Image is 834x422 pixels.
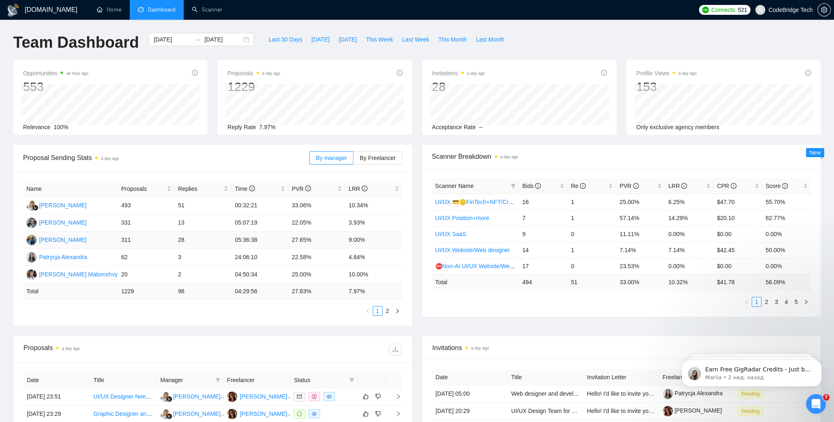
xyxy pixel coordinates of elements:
img: SA [26,235,37,245]
li: 5 [791,297,801,307]
img: upwork-logo.png [702,7,709,13]
span: message [297,411,302,416]
td: 05:36:38 [231,232,288,249]
button: Last Month [471,33,509,46]
button: Last Week [397,33,434,46]
span: 100% [54,124,68,130]
a: homeHome [97,6,121,13]
td: 2 [175,266,231,283]
span: Scanner Name [435,183,474,189]
span: CPR [717,183,736,189]
a: 3 [772,297,781,306]
a: 4 [782,297,791,306]
td: 1229 [118,283,175,299]
td: 9 [519,226,568,242]
td: 0.00% [762,258,811,274]
td: 28 [175,232,231,249]
button: This Week [361,33,397,46]
iframe: Intercom notifications сообщение [669,342,834,400]
span: dislike [375,410,381,417]
span: Status [294,376,346,385]
img: AK [160,409,171,419]
td: [DATE] 05:00 [432,385,508,403]
img: logo [7,4,20,17]
th: Manager [157,372,224,388]
span: info-circle [782,183,788,189]
span: swap-right [194,36,201,43]
span: New [809,149,821,156]
span: info-circle [805,70,811,76]
div: [PERSON_NAME] [173,409,220,418]
li: Previous Page [363,306,373,316]
li: 3 [771,297,781,307]
h1: Team Dashboard [13,33,139,52]
img: AK [160,392,171,402]
span: info-circle [681,183,687,189]
a: KK[PERSON_NAME] [26,219,86,225]
button: left [363,306,373,316]
span: info-circle [192,70,198,76]
span: Replies [178,184,222,193]
span: Proposals [121,184,165,193]
img: AV [227,409,237,419]
button: right [801,297,811,307]
li: 1 [752,297,762,307]
a: 2 [762,297,771,306]
td: Web designer and developer [508,385,584,403]
a: UI/UX 💳🪙FinTech+NFT/Crypto/Blockchain/Casino [435,199,569,205]
time: a day ago [471,346,489,350]
li: 2 [762,297,771,307]
span: Invitations [432,68,485,78]
td: 27.83 % [288,283,345,299]
td: 311 [118,232,175,249]
button: dislike [373,409,383,419]
span: Only exclusive agency members [636,124,720,130]
span: download [389,346,402,352]
span: Proposals [227,68,280,78]
img: PA [26,252,37,262]
td: 16 [519,194,568,210]
div: [PERSON_NAME] [173,392,220,401]
td: 05:07:19 [231,214,288,232]
img: gigradar-bm.png [33,205,38,211]
button: like [361,392,371,401]
span: to [194,36,201,43]
span: filter [214,374,222,386]
span: This Month [438,35,467,44]
a: 1 [373,306,382,315]
span: filter [509,180,517,192]
span: Last 30 Days [269,35,302,44]
img: gigradar-bm.png [166,396,172,402]
td: 27.65% [288,232,345,249]
span: mail [297,394,302,399]
span: Last Month [476,35,504,44]
span: dollar [312,394,317,399]
th: Date [23,372,90,388]
span: info-circle [362,185,367,191]
time: a day ago [62,346,80,351]
a: UI/UX SaaS [435,231,466,237]
time: a day ago [500,155,519,159]
div: 553 [23,79,89,95]
td: $0.00 [714,226,762,242]
th: Title [508,369,584,385]
span: Score [766,183,788,189]
span: user [757,7,763,13]
button: like [361,409,371,419]
span: PVR [292,185,311,192]
a: PAPatrycja Alexandra [26,253,87,260]
span: Relevance [23,124,50,130]
span: like [363,410,369,417]
th: Proposals [118,181,175,197]
td: 25.00% [616,194,665,210]
td: UI/UX Design Team for Website Audit & Optimization Recommendations [508,403,584,420]
a: AK[PERSON_NAME] [160,410,220,417]
td: 23.53% [616,258,665,274]
span: LRR [348,185,367,192]
li: Next Page [392,306,402,316]
span: 7.97% [259,124,276,130]
span: By Freelancer [360,155,395,161]
span: Re [571,183,586,189]
span: right [389,394,401,399]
